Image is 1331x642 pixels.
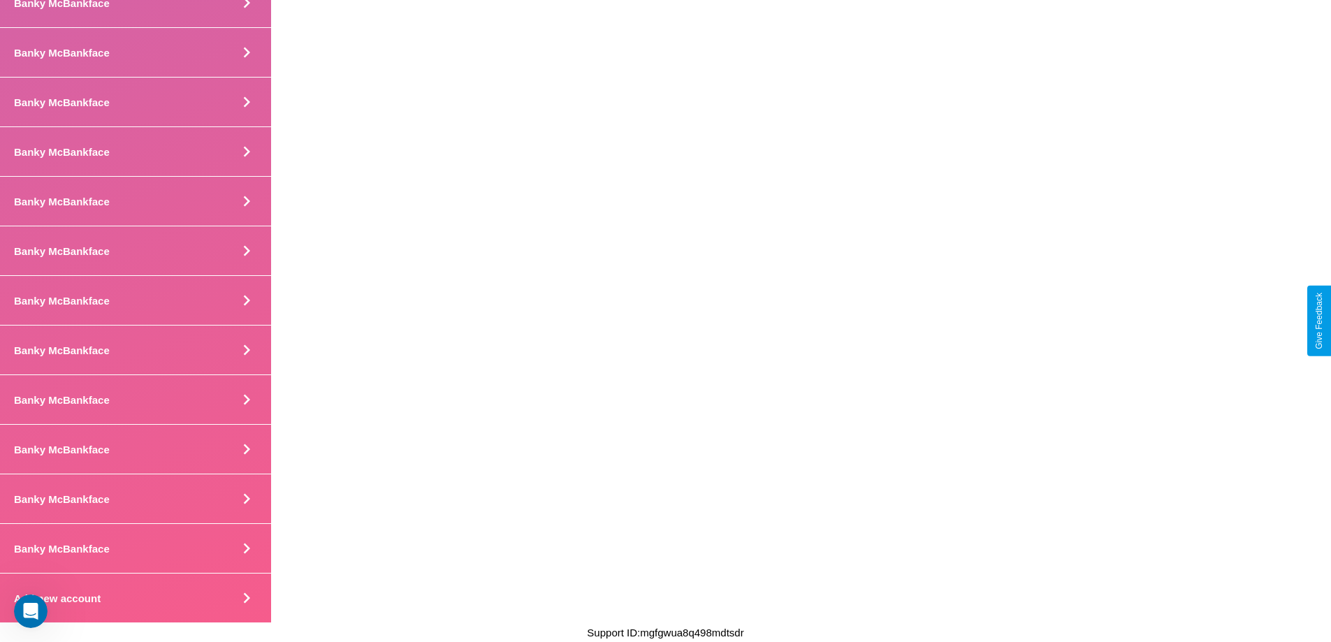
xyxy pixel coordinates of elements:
h4: Banky McBankface [14,543,110,555]
h4: Banky McBankface [14,493,110,505]
h4: Banky McBankface [14,146,110,158]
h4: Banky McBankface [14,344,110,356]
div: Give Feedback [1314,293,1324,349]
h4: Banky McBankface [14,295,110,307]
h4: Banky McBankface [14,196,110,207]
h4: Add new account [14,592,101,604]
h4: Banky McBankface [14,245,110,257]
p: Support ID: mgfgwua8q498mdtsdr [587,623,743,642]
h4: Banky McBankface [14,444,110,455]
h4: Banky McBankface [14,96,110,108]
h4: Banky McBankface [14,394,110,406]
h4: Banky McBankface [14,47,110,59]
iframe: Intercom live chat [14,594,48,628]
